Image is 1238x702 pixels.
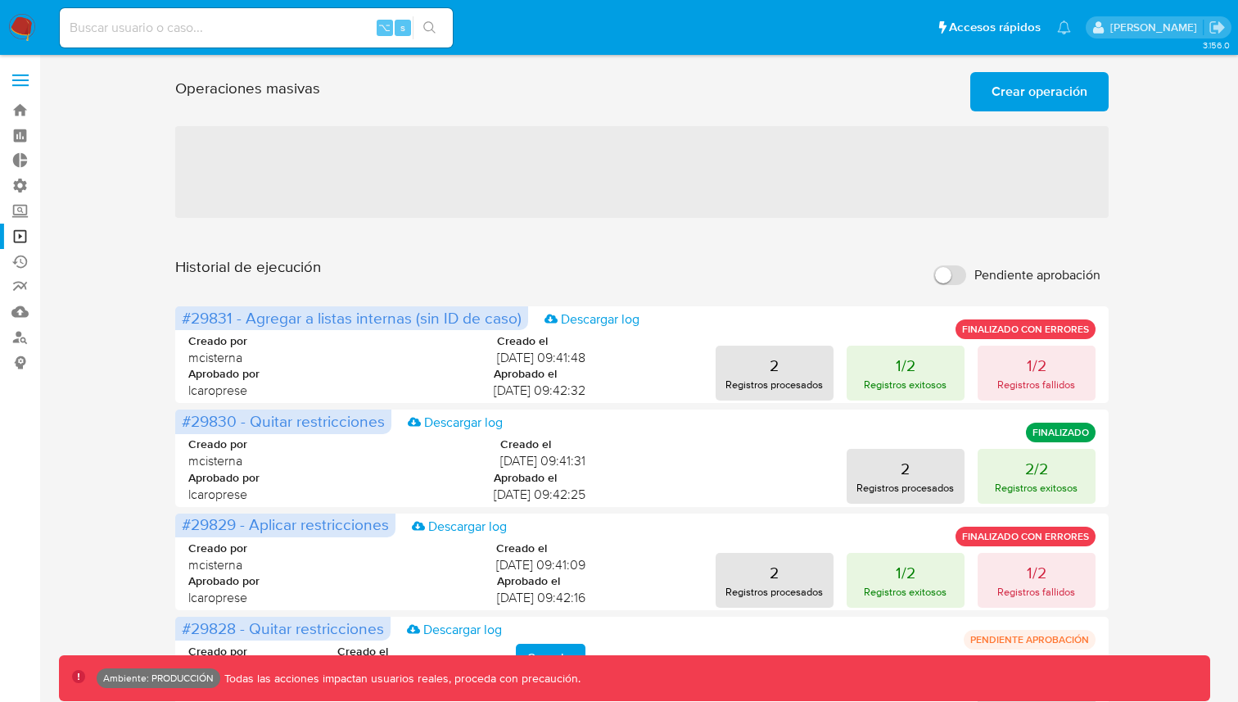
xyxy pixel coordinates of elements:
[60,17,453,38] input: Buscar usuario o caso...
[413,16,446,39] button: search-icon
[103,675,214,682] p: Ambiente: PRODUCCIÓN
[1209,19,1226,36] a: Salir
[1110,20,1203,35] p: ramiro.carbonell@mercadolibre.com.co
[1057,20,1071,34] a: Notificaciones
[220,671,581,686] p: Todas las acciones impactan usuarios reales, proceda con precaución.
[378,20,391,35] span: ⌥
[949,19,1041,36] span: Accesos rápidos
[400,20,405,35] span: s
